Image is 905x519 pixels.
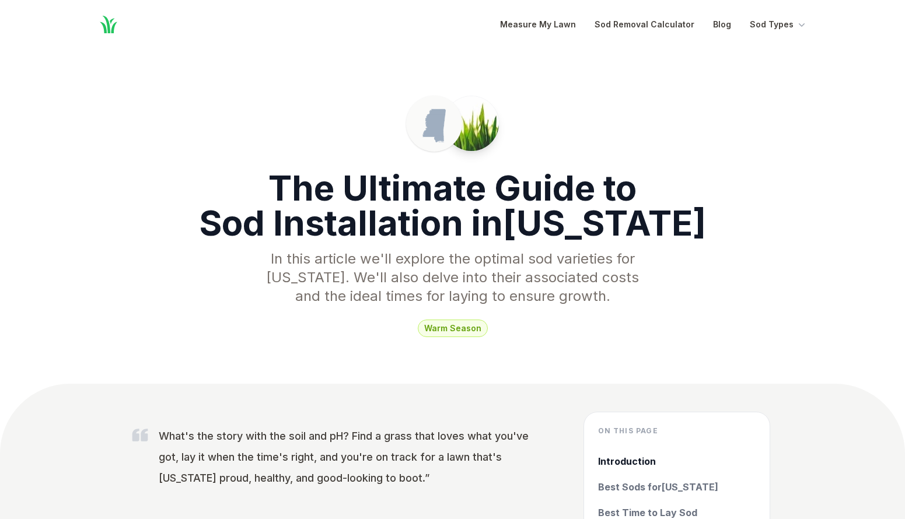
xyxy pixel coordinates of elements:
[500,17,576,31] a: Measure My Lawn
[750,17,808,31] button: Sod Types
[713,17,731,31] a: Blog
[159,426,546,489] p: What's the story with the soil and pH? Find a grass that loves what you've got, lay it when the t...
[418,320,488,337] span: warm season
[595,17,694,31] a: Sod Removal Calculator
[415,105,453,142] img: Mississippi state outline
[598,426,756,436] h4: On this page
[257,250,649,306] p: In this article we'll explore the optimal sod varieties for [US_STATE] . We'll also delve into th...
[444,96,499,151] img: Picture of a patch of sod in Mississippi
[598,480,756,494] a: Best Sods for[US_STATE]
[598,454,756,468] a: Introduction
